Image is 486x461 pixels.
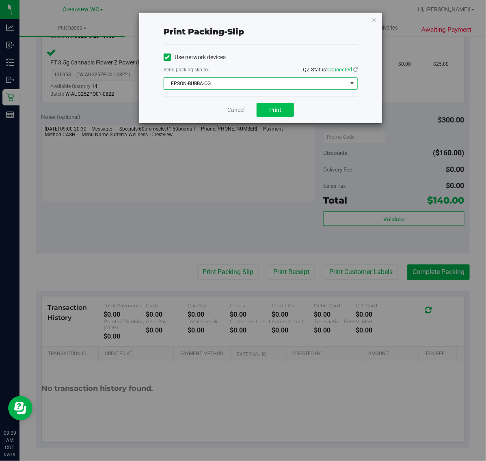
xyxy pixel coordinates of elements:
span: select [347,78,357,89]
iframe: Resource center [8,396,32,420]
button: Print [257,103,294,117]
span: Print packing-slip [164,27,244,36]
span: EPSON-BUBBA-OG [164,78,347,89]
span: Print [269,107,281,113]
span: QZ Status: [303,66,358,73]
a: Cancel [227,106,244,114]
span: Connected [327,66,352,73]
label: Use network devices [164,53,226,62]
label: Send packing-slip to: [164,66,209,73]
